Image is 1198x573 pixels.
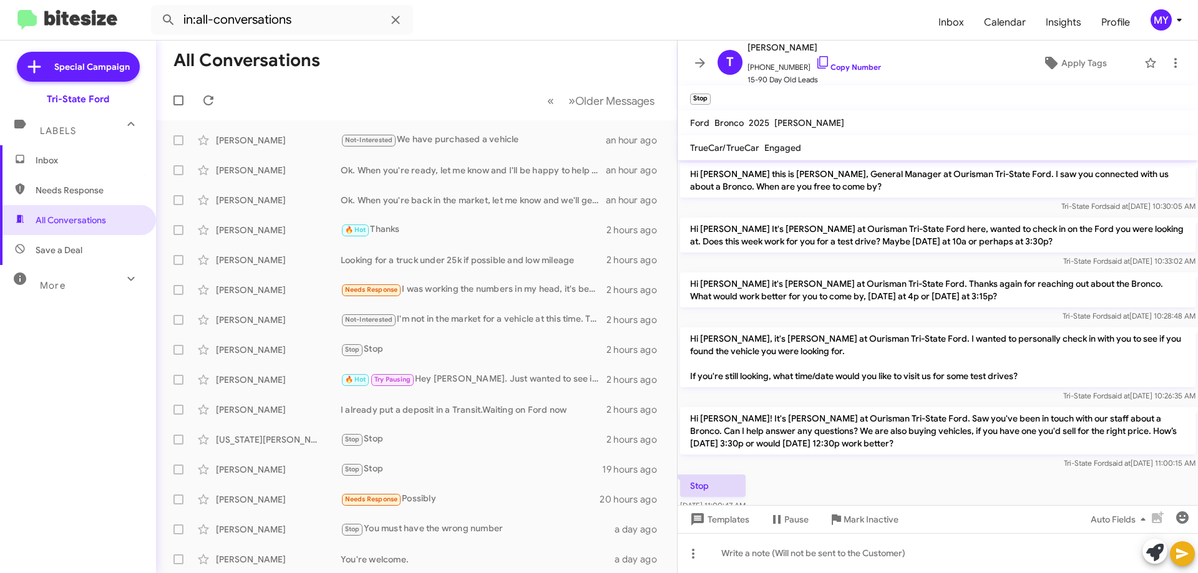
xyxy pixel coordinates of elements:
span: Save a Deal [36,244,82,256]
div: [PERSON_NAME] [216,403,341,416]
span: said at [1106,201,1128,211]
div: [PERSON_NAME] [216,314,341,326]
div: an hour ago [606,134,667,147]
div: I'm not in the market for a vehicle at this time. Thanks for reaching out [341,312,606,327]
small: Stop [690,94,711,105]
div: 2 hours ago [606,344,667,356]
div: 2 hours ago [606,373,667,386]
div: 2 hours ago [606,224,667,236]
button: MY [1140,9,1184,31]
span: Not-Interested [345,136,393,144]
span: Bronco [714,117,744,128]
span: TrueCar/TrueCar [690,142,759,153]
div: We have purchased a vehicle [341,133,606,147]
span: Needs Response [345,286,398,294]
a: Copy Number [816,62,881,72]
span: [PERSON_NAME] [748,40,881,55]
span: said at [1109,458,1131,468]
button: Auto Fields [1081,508,1161,531]
span: » [568,93,575,108]
span: Apply Tags [1061,52,1107,74]
div: You're welcome. [341,553,615,566]
div: MY [1151,9,1172,31]
span: Not-Interested [345,315,393,324]
span: « [547,93,554,108]
div: a day ago [615,523,667,536]
div: 19 hours ago [602,463,667,476]
span: Labels [40,125,76,137]
button: Templates [678,508,759,531]
p: Hi [PERSON_NAME] this is [PERSON_NAME], General Manager at Ourisman Tri-State Ford. I saw you con... [680,163,1196,198]
div: Tri-State Ford [47,93,109,105]
span: 🔥 Hot [345,375,366,383]
span: 2025 [749,117,769,128]
button: Next [561,88,662,113]
span: Special Campaign [54,60,130,73]
div: [PERSON_NAME] [216,553,341,566]
p: Hi [PERSON_NAME], it's [PERSON_NAME] at Ourisman Tri-State Ford. I wanted to personally check in ... [680,327,1196,387]
span: [PERSON_NAME] [774,117,844,128]
div: 2 hours ago [606,254,667,266]
div: [PERSON_NAME] [216,284,341,296]
div: 2 hours ago [606,403,667,416]
span: Stop [345,435,360,443]
p: Hi [PERSON_NAME] it's [PERSON_NAME] at Ourisman Tri-State Ford. Thanks again for reaching out abo... [680,272,1196,307]
a: Inbox [928,4,974,41]
div: I already put a deposit in a Transit.Waiting on Ford now [341,403,606,416]
span: 15-90 Day Old Leads [748,74,881,86]
div: 2 hours ago [606,314,667,326]
span: Engaged [764,142,801,153]
span: Older Messages [575,94,655,108]
div: Looking for a truck under 25k if possible and low mileage [341,254,606,266]
div: [PERSON_NAME] [216,224,341,236]
div: Possibly [341,492,600,506]
span: Needs Response [36,184,142,196]
span: said at [1108,311,1129,320]
div: [PERSON_NAME] [216,194,341,206]
span: Templates [688,508,749,531]
span: Pause [784,508,809,531]
span: Stop [345,345,360,354]
div: an hour ago [606,164,667,176]
span: [PHONE_NUMBER] [748,55,881,74]
div: [PERSON_NAME] [216,373,341,386]
span: More [40,280,66,291]
div: [PERSON_NAME] [216,523,341,536]
div: Stop [341,432,606,446]
div: [PERSON_NAME] [216,254,341,266]
div: [US_STATE][PERSON_NAME] [216,433,341,446]
span: Stop [345,525,360,533]
span: Tri-State Ford [DATE] 10:30:05 AM [1061,201,1196,211]
span: Tri-State Ford [DATE] 10:26:35 AM [1063,391,1196,400]
div: You must have the wrong number [341,522,615,536]
span: T [726,52,734,72]
div: Stop [341,462,602,476]
div: Ok. When you're ready, let me know and I'll be happy to help you out with a new Bronco. [341,164,606,176]
a: Insights [1036,4,1091,41]
a: Special Campaign [17,52,140,82]
span: Inbox [36,154,142,166]
span: Calendar [974,4,1036,41]
div: Ok. When you're back in the market, let me know and we'll get you into a new truck! [341,194,606,206]
div: Stop [341,342,606,357]
p: Stop [680,474,746,497]
p: Hi [PERSON_NAME]! It's [PERSON_NAME] at Ourisman Tri-State Ford. Saw you've been in touch with ou... [680,407,1196,455]
div: [PERSON_NAME] [216,134,341,147]
span: Mark Inactive [844,508,898,531]
a: Profile [1091,4,1140,41]
div: [PERSON_NAME] [216,463,341,476]
span: [DATE] 11:00:47 AM [680,501,746,510]
span: said at [1108,256,1130,266]
div: [PERSON_NAME] [216,493,341,506]
span: Needs Response [345,495,398,503]
button: Apply Tags [1010,52,1138,74]
div: a day ago [615,553,667,566]
span: said at [1108,391,1130,400]
div: [PERSON_NAME] [216,344,341,356]
span: Tri-State Ford [DATE] 10:28:48 AM [1063,311,1196,320]
button: Mark Inactive [819,508,908,531]
button: Previous [540,88,562,113]
span: All Conversations [36,214,106,226]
